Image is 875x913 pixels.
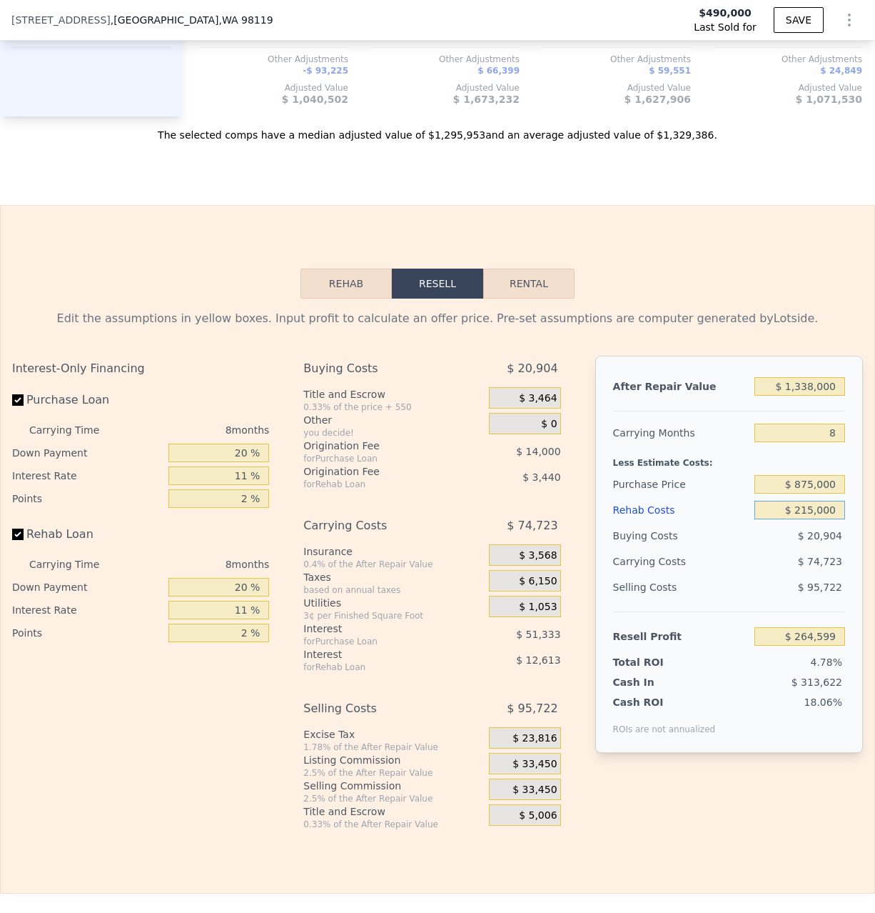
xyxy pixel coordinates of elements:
[123,419,269,441] div: 8 months
[303,413,483,427] div: Other
[12,356,269,381] div: Interest-Only Financing
[613,675,697,689] div: Cash In
[303,427,483,439] div: you decide!
[519,809,557,822] span: $ 5,006
[303,453,454,464] div: for Purchase Loan
[613,497,749,523] div: Rehab Costs
[303,66,348,76] span: -$ 93,225
[811,657,842,668] span: 4.78%
[303,610,483,622] div: 3¢ per Finished Square Foot
[303,479,454,490] div: for Rehab Loan
[303,742,483,753] div: 1.78% of the After Repair Value
[12,529,24,540] input: Rehab Loan
[12,599,163,622] div: Interest Rate
[12,394,24,406] input: Purchase Loan
[12,487,163,510] div: Points
[798,530,842,542] span: $ 20,904
[303,636,454,647] div: for Purchase Loan
[29,419,117,441] div: Carrying Time
[516,446,560,457] span: $ 14,000
[613,523,749,549] div: Buying Costs
[12,387,163,413] label: Purchase Loan
[613,655,697,669] div: Total ROI
[303,513,454,539] div: Carrying Costs
[798,556,842,567] span: $ 74,723
[303,779,483,793] div: Selling Commission
[519,575,557,588] span: $ 6,150
[371,54,520,65] div: Other Adjustments
[512,784,557,797] span: $ 33,450
[303,584,483,596] div: based on annual taxes
[613,549,697,574] div: Carrying Costs
[613,624,749,649] div: Resell Profit
[303,647,454,662] div: Interest
[303,559,483,570] div: 0.4% of the After Repair Value
[453,94,520,105] span: $ 1,673,232
[282,94,348,105] span: $ 1,040,502
[613,709,716,735] div: ROIs are not annualized
[303,622,454,636] div: Interest
[303,696,454,722] div: Selling Costs
[613,420,749,446] div: Carrying Months
[714,82,862,94] div: Adjusted Value
[371,82,520,94] div: Adjusted Value
[613,374,749,399] div: After Repair Value
[796,94,862,105] span: $ 1,071,530
[714,54,862,65] div: Other Adjustments
[111,13,273,27] span: , [GEOGRAPHIC_DATA]
[303,464,454,479] div: Origination Fee
[516,654,560,666] span: $ 12,613
[519,601,557,614] span: $ 1,053
[12,576,163,599] div: Down Payment
[774,7,824,33] button: SAVE
[200,82,348,94] div: Adjusted Value
[29,553,117,576] div: Carrying Time
[613,446,845,472] div: Less Estimate Costs:
[11,13,111,27] span: [STREET_ADDRESS]
[303,753,483,767] div: Listing Commission
[303,596,483,610] div: Utilities
[392,269,483,299] button: Resell
[507,696,557,722] span: $ 95,722
[303,570,483,584] div: Taxes
[507,356,557,381] span: $ 20,904
[512,732,557,745] span: $ 23,816
[512,758,557,771] span: $ 33,450
[542,54,691,65] div: Other Adjustments
[303,356,454,381] div: Buying Costs
[613,574,749,600] div: Selling Costs
[303,401,483,413] div: 0.33% of the price + 550
[522,472,560,483] span: $ 3,440
[218,14,273,26] span: , WA 98119
[519,549,557,562] span: $ 3,568
[483,269,575,299] button: Rental
[699,6,752,20] span: $490,000
[12,310,863,327] div: Edit the assumptions in yellow boxes. Input profit to calculate an offer price. Pre-set assumptio...
[624,94,691,105] span: $ 1,627,906
[303,793,483,804] div: 2.5% of the After Repair Value
[12,464,163,487] div: Interest Rate
[613,472,749,497] div: Purchase Price
[613,695,716,709] div: Cash ROI
[12,441,163,464] div: Down Payment
[303,767,483,779] div: 2.5% of the After Repair Value
[303,544,483,559] div: Insurance
[12,522,163,547] label: Rehab Loan
[123,553,269,576] div: 8 months
[200,54,348,65] div: Other Adjustments
[541,418,557,431] span: $ 0
[694,20,757,34] span: Last Sold for
[303,387,483,401] div: Title and Escrow
[519,392,557,405] span: $ 3,464
[649,66,691,76] span: $ 59,551
[835,6,864,34] button: Show Options
[303,804,483,819] div: Title and Escrow
[303,662,454,673] div: for Rehab Loan
[791,677,842,688] span: $ 313,622
[516,629,560,640] span: $ 51,333
[798,582,842,593] span: $ 95,722
[507,513,557,539] span: $ 74,723
[12,622,163,644] div: Points
[303,439,454,453] div: Origination Fee
[300,269,392,299] button: Rehab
